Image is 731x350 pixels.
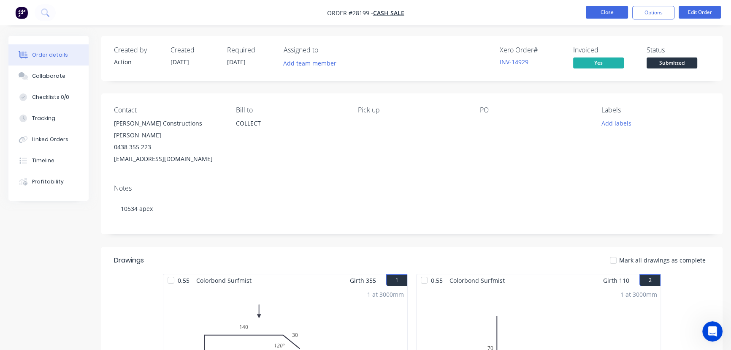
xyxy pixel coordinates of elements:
[32,93,69,101] div: Checklists 0/0
[114,106,222,114] div: Contact
[428,274,446,287] span: 0.55
[597,118,636,129] button: Add labels
[114,118,222,141] div: [PERSON_NAME] Constructions - [PERSON_NAME]
[358,106,466,114] div: Pick up
[8,44,89,66] button: Order details
[620,290,657,299] div: 1 at 3000mm
[647,46,710,54] div: Status
[236,118,344,129] div: COLLECT
[32,72,65,80] div: Collaborate
[601,106,710,114] div: Labels
[8,87,89,108] button: Checklists 0/0
[114,196,710,221] div: 10534 apex
[619,256,706,265] span: Mark all drawings as complete
[174,274,193,287] span: 0.55
[114,141,222,153] div: 0438 355 223
[171,58,189,66] span: [DATE]
[114,184,710,192] div: Notes
[327,9,373,17] span: Order #28199 -
[367,290,404,299] div: 1 at 3000mm
[702,321,723,342] iframe: Intercom live chat
[227,46,273,54] div: Required
[114,118,222,165] div: [PERSON_NAME] Constructions - [PERSON_NAME]0438 355 223[EMAIL_ADDRESS][DOMAIN_NAME]
[193,274,255,287] span: Colorbond Surfmist
[639,274,661,286] button: 2
[373,9,404,17] a: CASH SALE
[586,6,628,19] button: Close
[236,106,344,114] div: Bill to
[573,57,624,68] span: Yes
[446,274,508,287] span: Colorbond Surfmist
[32,157,54,164] div: Timeline
[647,57,697,68] span: Submitted
[32,51,68,59] div: Order details
[632,6,674,19] button: Options
[479,106,588,114] div: PO
[114,46,160,54] div: Created by
[386,274,407,286] button: 1
[8,171,89,192] button: Profitability
[279,57,341,69] button: Add team member
[227,58,246,66] span: [DATE]
[284,57,341,69] button: Add team member
[8,108,89,129] button: Tracking
[114,255,144,265] div: Drawings
[8,66,89,87] button: Collaborate
[350,274,376,287] span: Girth 355
[573,46,636,54] div: Invoiced
[500,58,528,66] a: INV-14929
[8,129,89,150] button: Linked Orders
[647,57,697,70] button: Submitted
[284,46,368,54] div: Assigned to
[8,150,89,171] button: Timeline
[114,57,160,66] div: Action
[500,46,563,54] div: Xero Order #
[32,178,64,186] div: Profitability
[32,115,55,122] div: Tracking
[603,274,629,287] span: Girth 110
[171,46,217,54] div: Created
[236,118,344,145] div: COLLECT
[32,136,68,143] div: Linked Orders
[15,6,28,19] img: Factory
[114,153,222,165] div: [EMAIL_ADDRESS][DOMAIN_NAME]
[679,6,721,19] button: Edit Order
